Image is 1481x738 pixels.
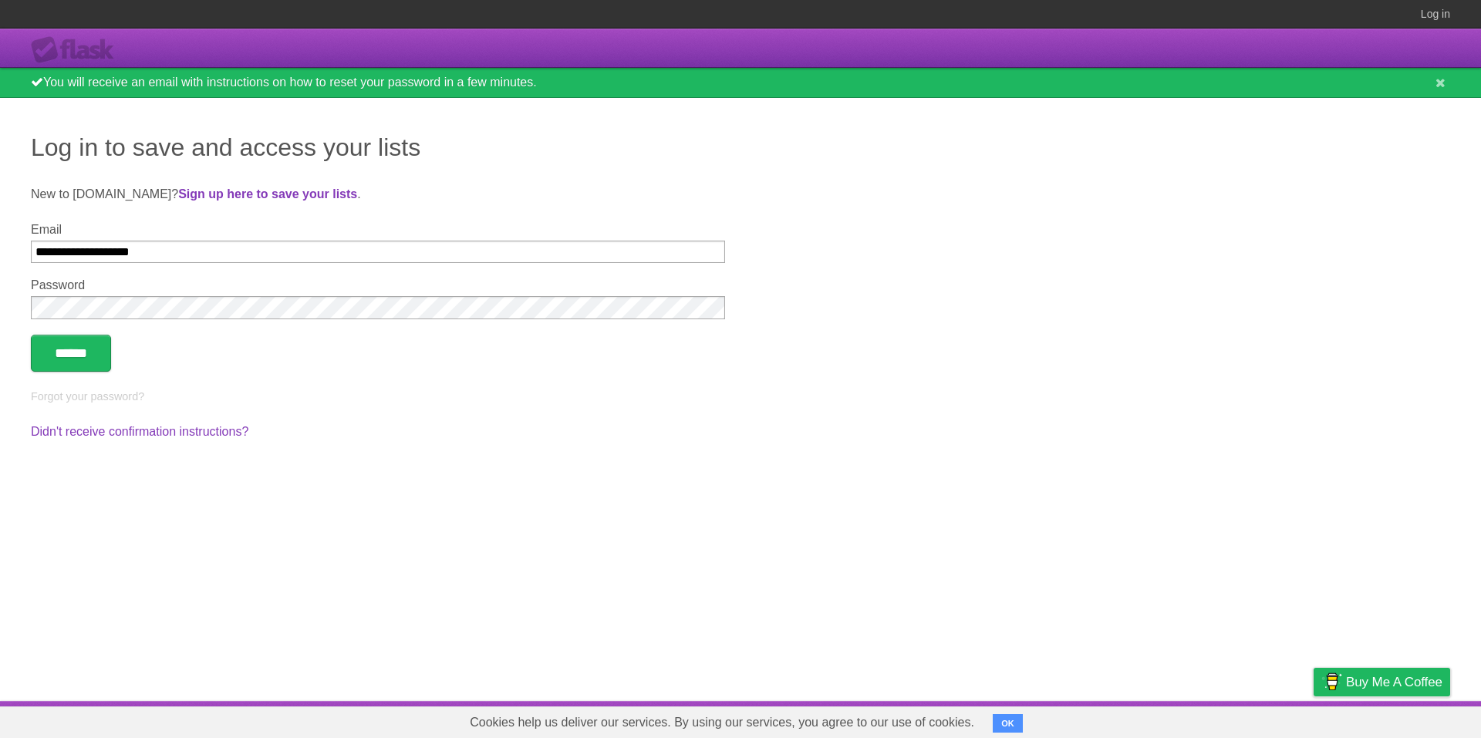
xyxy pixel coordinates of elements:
a: Suggest a feature [1353,705,1450,734]
div: Flask [31,36,123,64]
a: Sign up here to save your lists [178,187,357,201]
a: About [1108,705,1141,734]
a: Terms [1241,705,1275,734]
a: Privacy [1294,705,1334,734]
span: Buy me a coffee [1346,669,1442,696]
button: OK [993,714,1023,733]
label: Password [31,278,725,292]
p: New to [DOMAIN_NAME]? . [31,185,1450,204]
span: Cookies help us deliver our services. By using our services, you agree to our use of cookies. [454,707,990,738]
a: Didn't receive confirmation instructions? [31,425,248,438]
a: Buy me a coffee [1314,668,1450,696]
img: Buy me a coffee [1321,669,1342,695]
h1: Log in to save and access your lists [31,129,1450,166]
label: Email [31,223,725,237]
a: Developers [1159,705,1222,734]
a: Forgot your password? [31,390,144,403]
